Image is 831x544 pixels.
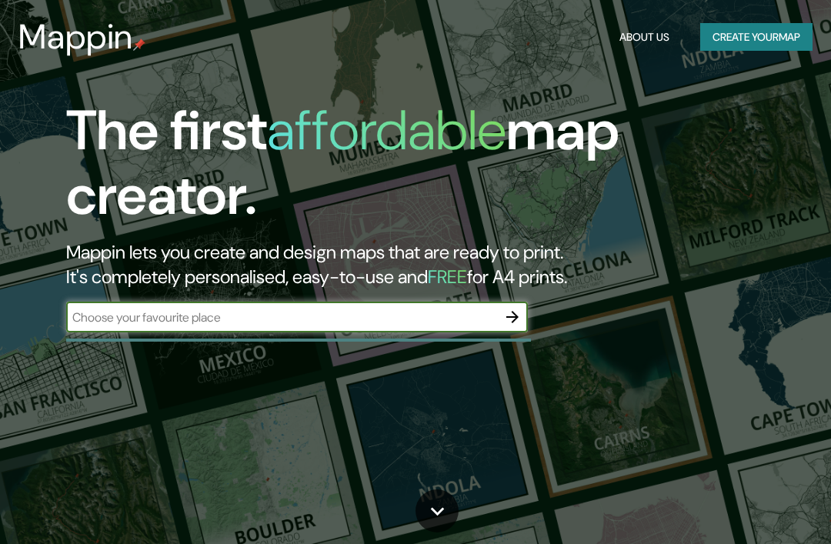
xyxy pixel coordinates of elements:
[18,17,133,57] h3: Mappin
[133,38,145,51] img: mappin-pin
[694,484,814,527] iframe: Help widget launcher
[267,95,506,166] h1: affordable
[613,23,676,52] button: About Us
[66,240,731,289] h2: Mappin lets you create and design maps that are ready to print. It's completely personalised, eas...
[66,98,731,240] h1: The first map creator.
[700,23,813,52] button: Create yourmap
[428,265,467,289] h5: FREE
[66,309,497,326] input: Choose your favourite place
